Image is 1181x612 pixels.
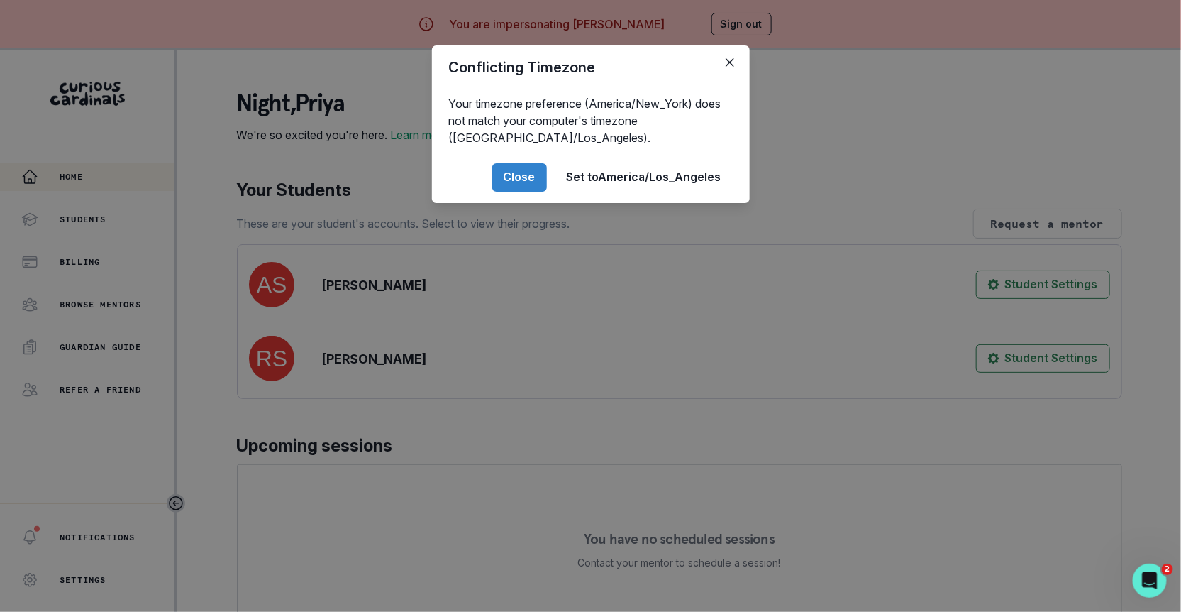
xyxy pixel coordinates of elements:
iframe: Intercom live chat [1133,564,1167,598]
header: Conflicting Timezone [432,45,750,89]
button: Set toAmerica/Los_Angeles [555,163,733,192]
button: Close [492,163,547,192]
span: 2 [1162,564,1173,575]
button: Close [719,51,741,74]
div: Your timezone preference (America/New_York) does not match your computer's timezone ([GEOGRAPHIC_... [432,89,750,152]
